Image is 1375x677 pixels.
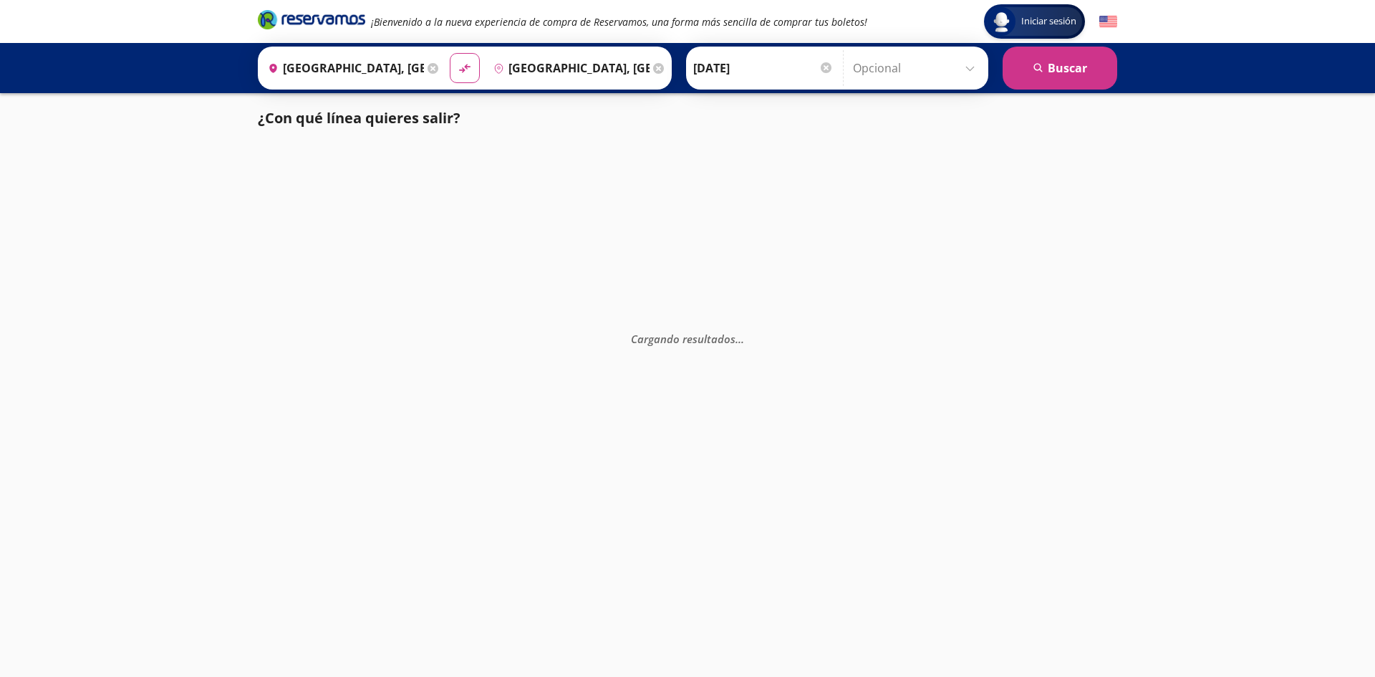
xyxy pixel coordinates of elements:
[1099,13,1117,31] button: English
[1015,14,1082,29] span: Iniciar sesión
[693,50,834,86] input: Elegir Fecha
[258,9,365,30] i: Brand Logo
[371,15,867,29] em: ¡Bienvenido a la nueva experiencia de compra de Reservamos, una forma más sencilla de comprar tus...
[258,9,365,34] a: Brand Logo
[1003,47,1117,90] button: Buscar
[488,50,650,86] input: Buscar Destino
[258,107,460,129] p: ¿Con qué línea quieres salir?
[262,50,424,86] input: Buscar Origen
[741,331,744,345] span: .
[631,331,744,345] em: Cargando resultados
[738,331,741,345] span: .
[735,331,738,345] span: .
[853,50,981,86] input: Opcional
